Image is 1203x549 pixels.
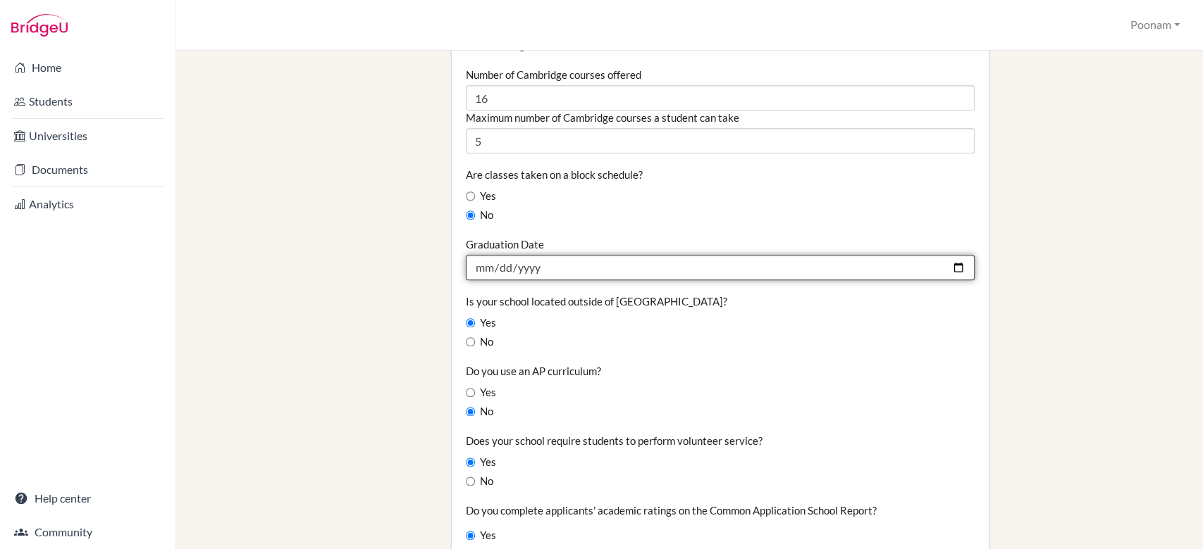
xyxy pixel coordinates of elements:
a: Universities [3,122,173,150]
img: Bridge-U [11,14,68,37]
a: Help center [3,484,173,512]
a: Students [3,87,173,115]
label: Yes [466,189,496,204]
label: No [466,474,493,489]
label: No [466,404,493,419]
input: Yes [466,458,475,467]
label: Are classes taken on a block schedule? [466,168,643,182]
a: Analytics [3,190,173,218]
label: Yes [466,528,496,543]
input: Yes [466,531,475,540]
a: Home [3,53,173,82]
input: Yes [466,318,475,327]
input: Yes [466,191,475,201]
input: No [466,407,475,416]
label: Yes [466,455,496,470]
label: Number of Cambridge courses offered [466,68,641,82]
label: Maximum number of Cambridge courses a student can take [466,111,739,125]
input: No [466,337,475,346]
label: No [466,208,493,223]
label: Graduation Date [466,237,544,251]
label: Yes [466,315,496,331]
input: No [466,210,475,220]
label: Does your school require students to perform volunteer service? [466,434,763,448]
input: Yes [466,388,475,397]
input: No [466,477,475,486]
label: Do you use an AP curriculum? [466,364,601,378]
label: Do you complete applicants' academic ratings on the Common Application School Report? [466,503,877,517]
label: No [466,334,493,350]
label: Yes [466,385,496,400]
button: Poonam [1124,12,1186,38]
label: Is your school located outside of [GEOGRAPHIC_DATA]? [466,294,727,308]
a: Documents [3,156,173,184]
a: Community [3,518,173,546]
